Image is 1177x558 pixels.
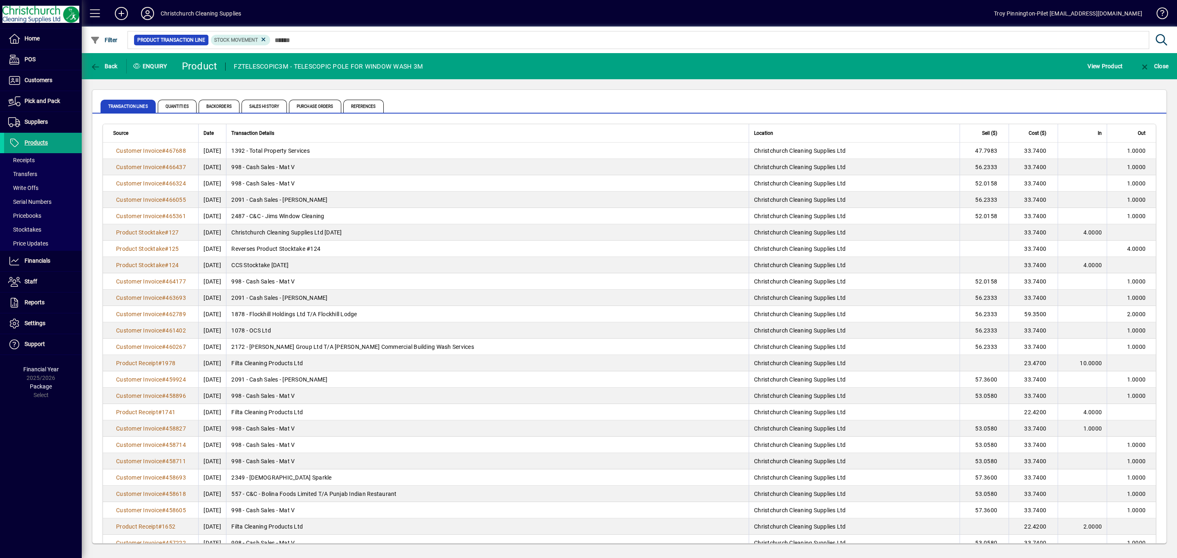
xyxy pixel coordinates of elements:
[960,175,1009,192] td: 52.0158
[754,474,846,481] span: Christchurch Cleaning Supplies Ltd
[754,129,773,138] span: Location
[113,538,189,547] a: Customer Invoice#457222
[88,33,120,47] button: Filter
[754,376,846,383] span: Christchurch Cleaning Supplies Ltd
[116,458,162,464] span: Customer Invoice
[30,383,52,390] span: Package
[116,246,165,252] span: Product Stocktake
[198,388,226,404] td: [DATE]
[161,7,241,20] div: Christchurch Cleaning Supplies
[198,453,226,469] td: [DATE]
[166,213,186,219] span: 465361
[8,171,37,177] span: Transfers
[4,49,82,70] a: POS
[960,192,1009,208] td: 56.2333
[754,409,846,415] span: Christchurch Cleaning Supplies Ltd
[754,246,846,252] span: Christchurch Cleaning Supplies Ltd
[116,196,162,203] span: Customer Invoice
[198,208,226,224] td: [DATE]
[754,278,846,285] span: Christchurch Cleaning Supplies Ltd
[4,112,82,132] a: Suppliers
[116,180,162,187] span: Customer Invoice
[162,507,166,513] span: #
[1127,474,1146,481] span: 1.0000
[226,143,749,159] td: 1392 - Total Property Services
[4,237,82,250] a: Price Updates
[113,146,189,155] a: Customer Invoice#467688
[116,229,165,236] span: Product Stocktake
[1009,208,1058,224] td: 33.7400
[1127,393,1146,399] span: 1.0000
[1127,327,1146,334] span: 1.0000
[1009,290,1058,306] td: 33.7400
[116,147,162,154] span: Customer Invoice
[82,59,127,74] app-page-header-button: Back
[4,181,82,195] a: Write Offs
[198,241,226,257] td: [DATE]
[226,159,749,175] td: 998 - Cash Sales - Mat V
[754,311,846,317] span: Christchurch Cleaning Supplies Ltd
[113,457,189,466] a: Customer Invoice#458711
[169,229,179,236] span: 127
[1014,129,1054,138] div: Cost ($)
[960,159,1009,175] td: 56.2333
[8,240,48,247] span: Price Updates
[198,257,226,273] td: [DATE]
[162,458,166,464] span: #
[1127,180,1146,187] span: 1.0000
[166,180,186,187] span: 466324
[960,388,1009,404] td: 53.0580
[158,523,162,530] span: #
[1131,59,1177,74] app-page-header-button: Close enquiry
[158,360,162,366] span: #
[25,56,36,62] span: POS
[1127,442,1146,448] span: 1.0000
[162,474,166,481] span: #
[113,129,128,138] span: Source
[162,164,166,170] span: #
[1138,129,1146,138] span: Out
[108,6,134,21] button: Add
[116,164,162,170] span: Customer Invoice
[1127,278,1146,285] span: 1.0000
[8,212,41,219] span: Pricebooks
[162,442,166,448] span: #
[1009,257,1058,273] td: 33.7400
[754,425,846,432] span: Christchurch Cleaning Supplies Ltd
[1127,458,1146,464] span: 1.0000
[1029,129,1046,138] span: Cost ($)
[960,420,1009,437] td: 53.0580
[25,35,40,42] span: Home
[960,437,1009,453] td: 53.0580
[162,491,166,497] span: #
[1009,420,1058,437] td: 33.7400
[4,251,82,271] a: Financials
[204,129,221,138] div: Date
[127,60,176,73] div: Enquiry
[165,246,168,252] span: #
[23,366,59,373] span: Financial Year
[162,213,166,219] span: #
[113,277,189,286] a: Customer Invoice#464177
[199,100,239,113] span: Backorders
[1009,159,1058,175] td: 33.7400
[198,469,226,486] td: [DATE]
[25,278,37,285] span: Staff
[226,437,749,453] td: 998 - Cash Sales - Mat V
[1083,425,1102,432] span: 1.0000
[1009,388,1058,404] td: 33.7400
[1127,246,1146,252] span: 4.0000
[113,228,181,237] a: Product Stocktake#127
[226,224,749,241] td: Christchurch Cleaning Supplies Ltd [DATE]
[960,273,1009,290] td: 52.0158
[162,311,166,317] span: #
[1083,409,1102,415] span: 4.0000
[960,339,1009,355] td: 56.2333
[754,196,846,203] span: Christchurch Cleaning Supplies Ltd
[162,540,166,546] span: #
[166,327,186,334] span: 461402
[198,355,226,371] td: [DATE]
[226,322,749,339] td: 1078 - OCS Ltd
[25,299,45,306] span: Reports
[8,199,51,205] span: Serial Numbers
